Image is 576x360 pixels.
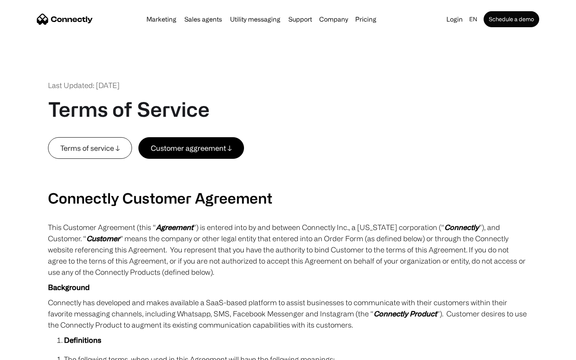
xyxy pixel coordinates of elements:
[48,174,528,185] p: ‍
[352,16,380,22] a: Pricing
[156,223,193,231] em: Agreement
[444,223,479,231] em: Connectly
[181,16,225,22] a: Sales agents
[48,189,528,206] h2: Connectly Customer Agreement
[48,97,210,121] h1: Terms of Service
[227,16,284,22] a: Utility messaging
[143,16,180,22] a: Marketing
[64,336,101,344] strong: Definitions
[48,283,90,291] strong: Background
[48,297,528,330] p: Connectly has developed and makes available a SaaS-based platform to assist businesses to communi...
[151,142,232,154] div: Customer aggreement ↓
[16,346,48,357] ul: Language list
[469,14,477,25] div: en
[8,345,48,357] aside: Language selected: English
[48,222,528,278] p: This Customer Agreement (this “ ”) is entered into by and between Connectly Inc., a [US_STATE] co...
[319,14,348,25] div: Company
[86,234,120,242] em: Customer
[443,14,466,25] a: Login
[48,159,528,170] p: ‍
[374,310,437,318] em: Connectly Product
[48,80,120,91] div: Last Updated: [DATE]
[484,11,539,27] a: Schedule a demo
[285,16,315,22] a: Support
[60,142,120,154] div: Terms of service ↓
